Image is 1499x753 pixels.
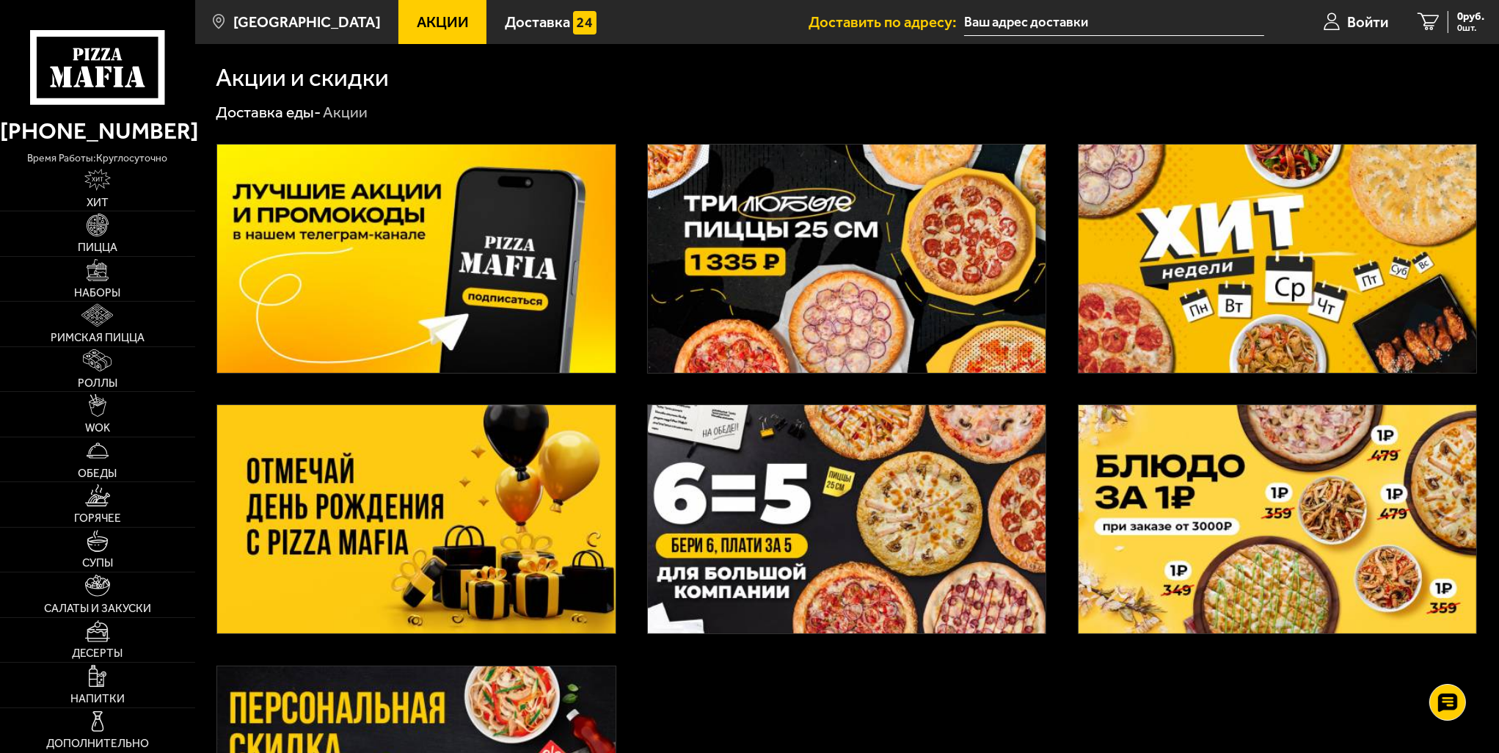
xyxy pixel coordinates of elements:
span: Доставить по адресу: [809,15,964,29]
div: Акции [323,102,368,123]
span: WOK [85,423,110,434]
span: Акции [417,15,469,29]
span: Напитки [70,694,125,705]
span: Доставка [505,15,570,29]
span: Салаты и закуски [44,603,151,614]
span: Пицца [78,242,117,253]
span: Роллы [78,378,117,389]
span: Хит [87,197,109,208]
h1: Акции и скидки [216,65,389,90]
span: Римская пицца [51,332,145,343]
span: 0 руб. [1457,11,1484,22]
input: Ваш адрес доставки [964,9,1264,36]
span: Десерты [72,648,123,659]
span: Войти [1347,15,1388,29]
span: Наборы [74,288,120,299]
span: Дополнительно [46,738,149,749]
span: 0 шт. [1457,23,1484,33]
span: Обеды [78,468,117,479]
span: [GEOGRAPHIC_DATA] [233,15,381,29]
span: Супы [82,558,113,569]
a: Доставка еды- [216,103,321,121]
img: 15daf4d41897b9f0e9f617042186c801.svg [573,11,597,34]
span: Горячее [74,513,121,524]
